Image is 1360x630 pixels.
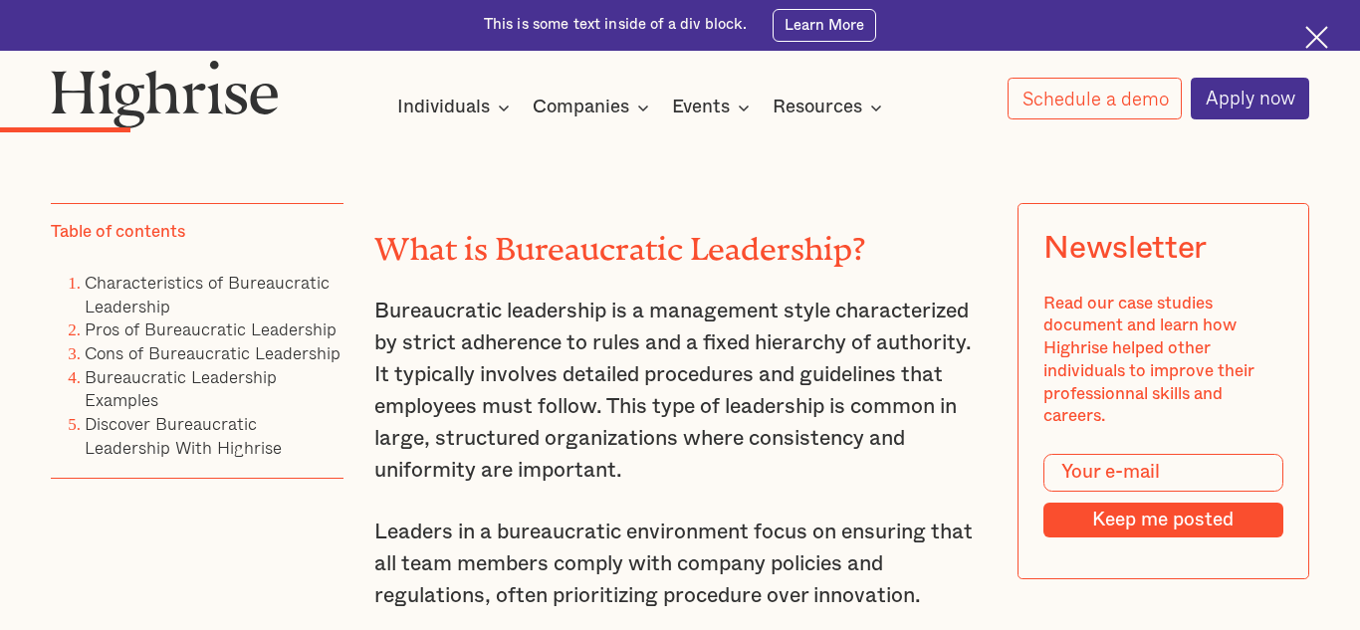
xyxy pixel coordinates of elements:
p: Bureaucratic leadership is a management style characterized by strict adherence to rules and a fi... [374,296,986,487]
a: Pros of Bureaucratic Leadership [85,316,337,343]
div: Companies [533,96,655,119]
p: Leaders in a bureaucratic environment focus on ensuring that all team members comply with company... [374,517,986,612]
a: Bureaucratic Leadership Examples [85,363,277,414]
a: Schedule a demo [1008,78,1183,119]
div: Events [672,96,756,119]
a: Characteristics of Bureaucratic Leadership [85,269,330,319]
img: Cross icon [1305,26,1328,49]
h2: What is Bureaucratic Leadership? [374,223,986,259]
input: Your e-mail [1043,454,1282,492]
div: Events [672,96,730,119]
a: Cons of Bureaucratic Leadership [85,340,340,367]
div: Newsletter [1043,231,1207,268]
div: Table of contents [51,222,185,245]
div: Resources [773,96,862,119]
div: Individuals [397,96,490,119]
div: Read our case studies document and learn how Highrise helped other individuals to improve their p... [1043,293,1282,428]
div: Individuals [397,96,516,119]
div: Resources [773,96,888,119]
input: Keep me posted [1043,503,1282,538]
div: Companies [533,96,629,119]
form: Modal Form [1043,454,1282,538]
div: This is some text inside of a div block. [484,15,748,35]
a: Discover Bureaucratic Leadership With Highrise [85,411,282,462]
a: Learn More [773,9,876,42]
img: Highrise logo [51,60,278,128]
a: Apply now [1191,78,1309,119]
